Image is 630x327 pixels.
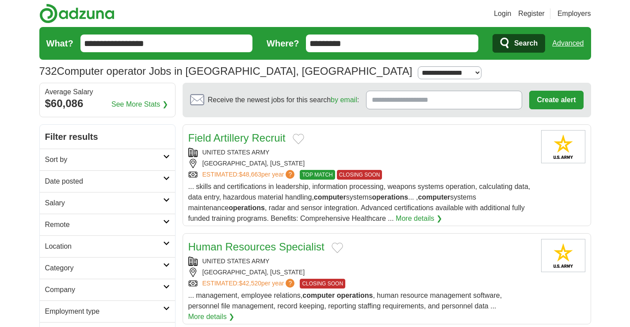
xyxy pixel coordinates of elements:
[239,280,261,287] span: $42,520
[45,96,170,112] div: $60,086
[208,95,359,105] span: Receive the newest jobs for this search :
[202,258,270,265] a: UNITED STATES ARMY
[518,8,545,19] a: Register
[202,149,270,156] a: UNITED STATES ARMY
[229,204,265,212] strong: operations
[45,241,163,252] h2: Location
[45,176,163,187] h2: Date posted
[40,149,175,170] a: Sort by
[45,219,163,230] h2: Remote
[40,279,175,300] a: Company
[188,159,534,168] div: [GEOGRAPHIC_DATA], [US_STATE]
[40,214,175,235] a: Remote
[45,198,163,208] h2: Salary
[300,170,335,180] span: TOP MATCH
[314,193,346,201] strong: computer
[45,263,163,273] h2: Category
[293,134,304,144] button: Add to favorite jobs
[337,292,373,299] strong: operations
[188,241,325,253] a: Human Resources Specialist
[40,170,175,192] a: Date posted
[45,88,170,96] div: Average Salary
[39,63,57,79] span: 732
[45,285,163,295] h2: Company
[111,99,168,110] a: See More Stats ❯
[514,35,538,52] span: Search
[494,8,511,19] a: Login
[46,37,73,50] label: What?
[188,132,286,144] a: Field Artillery Recruit
[541,239,585,272] img: United States Army logo
[39,65,412,77] h1: Computer operator Jobs in [GEOGRAPHIC_DATA], [GEOGRAPHIC_DATA]
[40,300,175,322] a: Employment type
[202,170,297,180] a: ESTIMATED:$48,663per year?
[267,37,299,50] label: Where?
[40,125,175,149] h2: Filter results
[372,193,408,201] strong: operations
[396,213,442,224] a: More details ❯
[331,96,357,104] a: by email
[418,193,450,201] strong: computer
[188,312,235,322] a: More details ❯
[40,235,175,257] a: Location
[529,91,583,109] button: Create alert
[286,279,294,288] span: ?
[300,279,345,289] span: CLOSING SOON
[302,292,335,299] strong: computer
[202,279,297,289] a: ESTIMATED:$42,520per year?
[552,35,584,52] a: Advanced
[541,130,585,163] img: United States Army logo
[45,154,163,165] h2: Sort by
[557,8,591,19] a: Employers
[40,192,175,214] a: Salary
[40,257,175,279] a: Category
[286,170,294,179] span: ?
[337,170,382,180] span: CLOSING SOON
[493,34,545,53] button: Search
[332,242,343,253] button: Add to favorite jobs
[45,306,163,317] h2: Employment type
[239,171,261,178] span: $48,663
[188,268,534,277] div: [GEOGRAPHIC_DATA], [US_STATE]
[188,183,531,222] span: ... skills and certifications in leadership, information processing, weapons systems operation, c...
[39,4,115,23] img: Adzuna logo
[188,292,502,310] span: ... management, employee relations, , human resource management software, personnel file manageme...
